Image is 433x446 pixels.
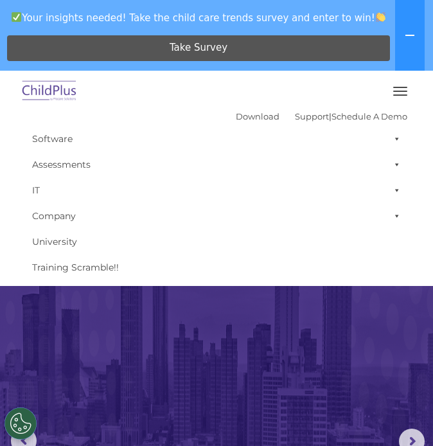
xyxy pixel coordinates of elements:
[236,111,279,121] a: Download
[183,85,222,94] span: Last name
[170,37,227,59] span: Take Survey
[12,12,21,22] img: ✅
[19,76,80,107] img: ChildPlus by Procare Solutions
[376,12,385,22] img: 👏
[331,111,407,121] a: Schedule A Demo
[26,177,407,203] a: IT
[26,254,407,280] a: Training Scramble!!
[26,229,407,254] a: University
[236,111,407,121] font: |
[7,35,390,61] a: Take Survey
[26,203,407,229] a: Company
[295,111,329,121] a: Support
[5,5,393,30] span: Your insights needed! Take the child care trends survey and enter to win!
[26,152,407,177] a: Assessments
[26,126,407,152] a: Software
[4,407,37,440] button: Cookies Settings
[183,138,238,147] span: Phone number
